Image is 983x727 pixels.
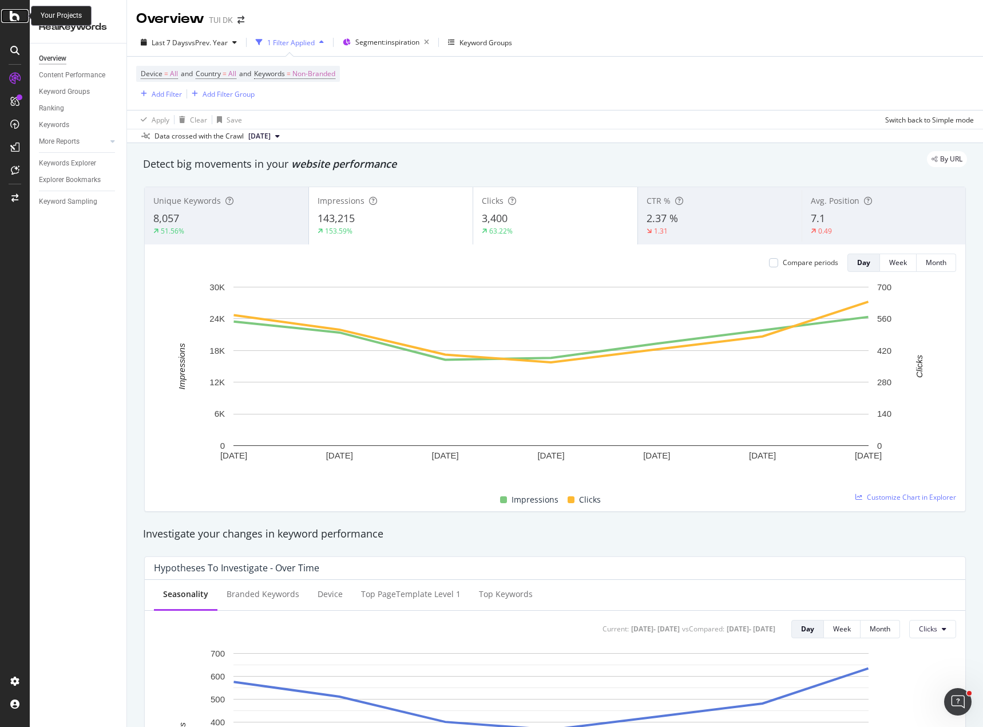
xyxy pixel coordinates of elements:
[251,33,328,52] button: 1 Filter Applied
[811,211,825,225] span: 7.1
[141,69,162,78] span: Device
[181,69,193,78] span: and
[647,195,671,206] span: CTR %
[459,38,512,48] div: Keyword Groups
[39,196,118,208] a: Keyword Sampling
[220,441,225,451] text: 0
[211,717,225,727] text: 400
[318,588,343,600] div: Device
[39,53,118,65] a: Overview
[881,110,974,129] button: Switch back to Simple mode
[287,69,291,78] span: =
[237,16,244,24] div: arrow-right-arrow-left
[39,86,90,98] div: Keyword Groups
[152,89,182,99] div: Add Filter
[203,89,255,99] div: Add Filter Group
[338,33,434,52] button: Segment:inspiration
[479,588,533,600] div: Top Keywords
[824,620,861,638] button: Week
[39,102,118,114] a: Ranking
[482,195,504,206] span: Clicks
[39,136,107,148] a: More Reports
[870,624,890,634] div: Month
[211,671,225,681] text: 600
[39,119,118,131] a: Keywords
[927,151,967,167] div: legacy label
[209,282,225,292] text: 30K
[39,119,69,131] div: Keywords
[220,451,247,460] text: [DATE]
[643,451,670,460] text: [DATE]
[211,648,225,658] text: 700
[39,53,66,65] div: Overview
[152,115,169,125] div: Apply
[833,624,851,634] div: Week
[855,492,956,502] a: Customize Chart in Explorer
[175,110,207,129] button: Clear
[177,343,187,389] text: Impressions
[188,38,228,48] span: vs Prev. Year
[215,409,225,418] text: 6K
[239,69,251,78] span: and
[489,226,513,236] div: 63.22%
[209,346,225,355] text: 18K
[579,493,601,507] span: Clicks
[196,69,221,78] span: Country
[855,451,882,460] text: [DATE]
[153,195,221,206] span: Unique Keywords
[432,451,459,460] text: [DATE]
[292,66,335,82] span: Non-Branded
[136,87,182,101] button: Add Filter
[187,87,255,101] button: Add Filter Group
[39,174,101,186] div: Explorer Bookmarks
[154,281,948,480] svg: A chart.
[877,282,891,292] text: 700
[791,620,824,638] button: Day
[861,620,900,638] button: Month
[325,226,352,236] div: 153.59%
[727,624,775,634] div: [DATE] - [DATE]
[682,624,724,634] div: vs Compared :
[877,314,891,323] text: 560
[880,254,917,272] button: Week
[136,9,204,29] div: Overview
[39,69,118,81] a: Content Performance
[857,258,870,267] div: Day
[209,377,225,387] text: 12K
[867,492,956,502] span: Customize Chart in Explorer
[783,258,838,267] div: Compare periods
[39,136,80,148] div: More Reports
[647,211,678,225] span: 2.37 %
[917,254,956,272] button: Month
[227,115,242,125] div: Save
[39,69,105,81] div: Content Performance
[443,33,517,52] button: Keyword Groups
[154,562,319,574] div: Hypotheses to Investigate - Over Time
[631,624,680,634] div: [DATE] - [DATE]
[254,69,285,78] span: Keywords
[847,254,880,272] button: Day
[318,195,364,206] span: Impressions
[209,14,233,26] div: TUI DK
[926,258,946,267] div: Month
[190,115,207,125] div: Clear
[326,451,353,460] text: [DATE]
[654,226,668,236] div: 1.31
[223,69,227,78] span: =
[361,588,461,600] div: Top pageTemplate Level 1
[164,69,168,78] span: =
[811,195,859,206] span: Avg. Position
[211,694,225,704] text: 500
[482,211,508,225] span: 3,400
[877,409,891,418] text: 140
[877,346,891,355] text: 420
[603,624,629,634] div: Current:
[41,11,82,21] div: Your Projects
[170,66,178,82] span: All
[877,441,882,451] text: 0
[152,38,188,48] span: Last 7 Days
[136,110,169,129] button: Apply
[39,86,118,98] a: Keyword Groups
[39,102,64,114] div: Ranking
